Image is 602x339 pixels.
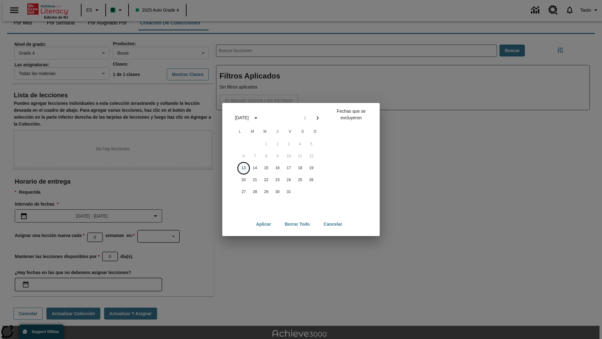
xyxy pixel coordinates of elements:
span: lunes [234,126,246,138]
button: Cancelar [319,218,347,230]
button: 22 [261,175,272,186]
button: 18 [294,163,306,174]
button: 26 [306,175,317,186]
button: 19 [306,163,317,174]
button: 13 [238,163,249,174]
button: 14 [249,163,261,174]
button: 20 [238,175,249,186]
button: Next month [311,112,324,124]
span: sábado [297,126,308,138]
div: [DATE] [235,115,249,121]
button: 25 [294,175,306,186]
button: 23 [272,175,283,186]
span: jueves [272,126,283,138]
button: 24 [283,175,294,186]
button: calendar view is open, switch to year view [251,113,261,123]
button: Borrar todo [280,218,315,230]
span: miércoles [259,126,271,138]
span: viernes [284,126,296,138]
p: Fechas que se excluyeron [328,108,375,121]
span: martes [247,126,258,138]
button: 31 [283,186,294,198]
button: Aplicar [251,218,276,230]
button: 16 [272,163,283,174]
button: 27 [238,186,249,198]
button: 29 [261,186,272,198]
button: 28 [249,186,261,198]
button: 30 [272,186,283,198]
button: 15 [261,163,272,174]
button: 17 [283,163,294,174]
span: domingo [309,126,321,138]
button: 21 [249,175,261,186]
